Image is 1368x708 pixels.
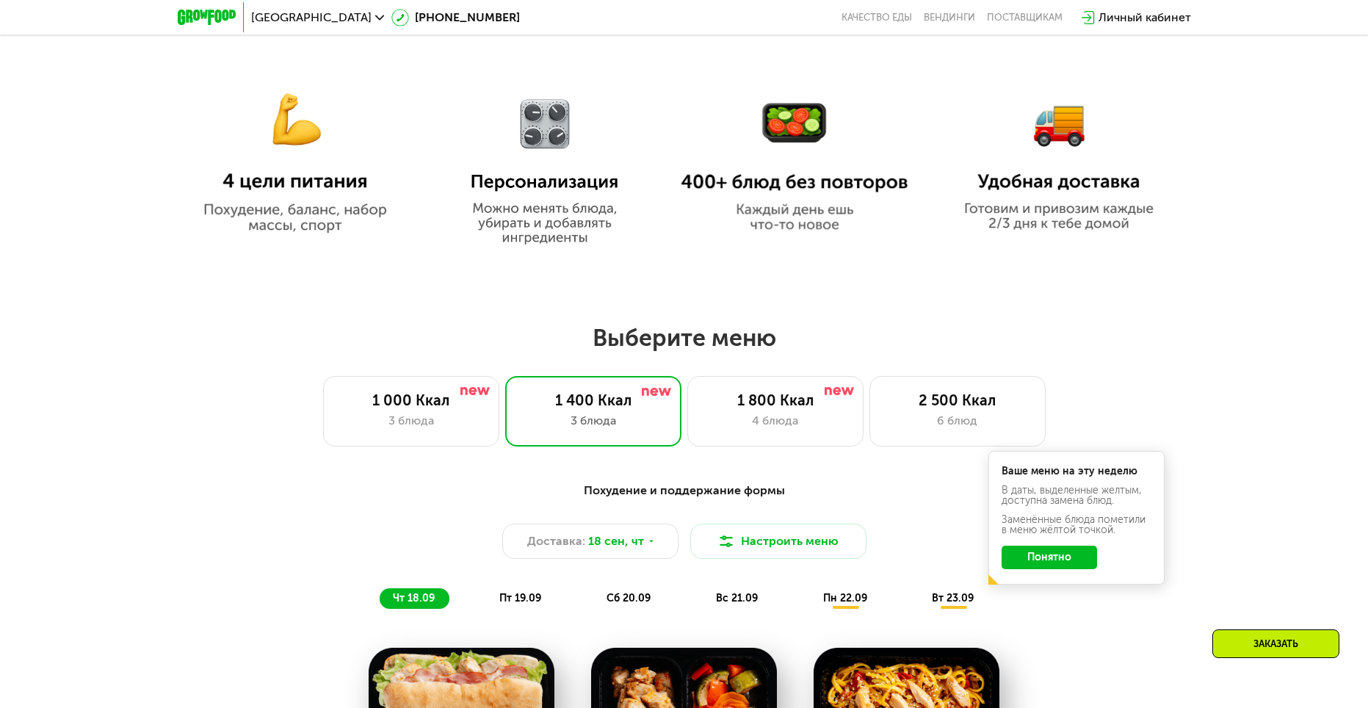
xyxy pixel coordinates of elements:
div: 1 000 Ккал [339,391,484,409]
div: 3 блюда [521,412,666,430]
span: вт 23.09 [932,592,974,604]
button: Настроить меню [690,524,866,559]
div: 6 блюд [885,412,1030,430]
div: Ваше меню на эту неделю [1002,466,1151,477]
a: Качество еды [842,12,912,24]
button: Понятно [1002,546,1097,569]
div: В даты, выделенные желтым, доступна замена блюд. [1002,485,1151,506]
a: [PHONE_NUMBER] [391,9,520,26]
div: Личный кабинет [1099,9,1191,26]
div: 1 400 Ккал [521,391,666,409]
div: 4 блюда [703,412,848,430]
div: 1 800 Ккал [703,391,848,409]
span: пт 19.09 [499,592,541,604]
div: Заказать [1212,629,1339,658]
span: чт 18.09 [393,592,435,604]
span: 18 сен, чт [588,532,644,550]
span: [GEOGRAPHIC_DATA] [251,12,372,24]
span: вс 21.09 [716,592,758,604]
div: поставщикам [987,12,1063,24]
span: сб 20.09 [607,592,651,604]
div: Похудение и поддержание формы [250,482,1119,500]
a: Вендинги [924,12,975,24]
h2: Выберите меню [47,323,1321,353]
span: пн 22.09 [823,592,867,604]
div: 3 блюда [339,412,484,430]
div: Заменённые блюда пометили в меню жёлтой точкой. [1002,515,1151,535]
div: 2 500 Ккал [885,391,1030,409]
span: Доставка: [527,532,585,550]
